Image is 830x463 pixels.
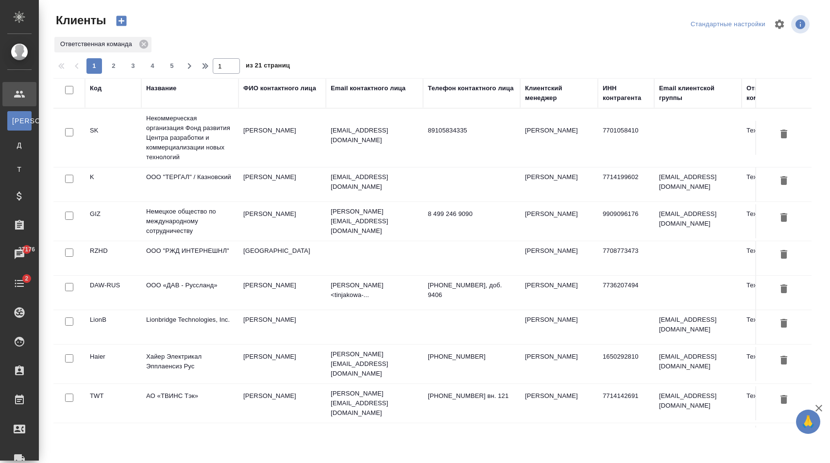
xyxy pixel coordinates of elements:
td: SK [85,121,141,155]
td: 7701058410 [598,121,654,155]
td: [EMAIL_ADDRESS][DOMAIN_NAME] [654,167,742,201]
p: [PERSON_NAME][EMAIL_ADDRESS][DOMAIN_NAME] [331,389,418,418]
td: RZHD [85,241,141,275]
a: [PERSON_NAME] [7,111,32,131]
p: [PHONE_NUMBER] [428,352,515,362]
p: 89105834335 [428,126,515,135]
td: Технический [742,310,819,344]
span: 🙏 [800,412,816,432]
td: 7708773473 [598,241,654,275]
td: [PERSON_NAME] [238,276,326,310]
a: 2 [2,271,36,296]
td: [EMAIL_ADDRESS][DOMAIN_NAME] [654,426,742,460]
a: Т [7,160,32,179]
button: Удалить [776,391,792,409]
td: Технический [742,204,819,238]
td: LionB [85,310,141,344]
button: Удалить [776,281,792,298]
td: [EMAIL_ADDRESS][DOMAIN_NAME] [654,347,742,381]
p: [EMAIL_ADDRESS][DOMAIN_NAME] [331,126,418,145]
td: Технический [742,167,819,201]
td: Технический [742,347,819,381]
div: split button [688,17,768,32]
button: 3 [125,58,141,74]
td: DAW-RUS [85,276,141,310]
td: [PERSON_NAME] [520,276,598,310]
td: Lionbridge Technologies, Inc. [141,310,238,344]
td: 9909096176 [598,204,654,238]
button: 5 [164,58,180,74]
span: из 21 страниц [246,60,290,74]
div: ФИО контактного лица [243,83,316,93]
p: 8 499 246 9090 [428,209,515,219]
p: [PHONE_NUMBER], доб. 9406 [428,281,515,300]
button: Создать [110,13,133,29]
span: 3 [125,61,141,71]
td: [PERSON_NAME] [520,426,598,460]
span: 5 [164,61,180,71]
td: Технический [742,276,819,310]
td: [PERSON_NAME] [520,204,598,238]
span: Т [12,165,27,174]
td: Некоммерческая организация Фонд развития Центра разработки и коммерциализации новых технологий [141,109,238,167]
button: Удалить [776,246,792,264]
p: [PERSON_NAME][EMAIL_ADDRESS][DOMAIN_NAME] [331,349,418,379]
button: Удалить [776,209,792,227]
td: TWT [85,386,141,420]
div: Email контактного лица [331,83,406,93]
td: [PERSON_NAME] [238,310,326,344]
button: 4 [145,58,160,74]
button: 2 [106,58,121,74]
td: ООО «СКФ» [141,426,238,460]
td: SKF [85,426,141,460]
td: [PERSON_NAME] [238,426,326,460]
a: Д [7,135,32,155]
td: АО «ТВИНС Тэк» [141,386,238,420]
td: 7714142691 [598,386,654,420]
td: [PERSON_NAME] [520,241,598,275]
div: Email клиентской группы [659,83,737,103]
td: Хайер Электрикал Эпплаенсиз Рус [141,347,238,381]
td: [EMAIL_ADDRESS][DOMAIN_NAME] [654,386,742,420]
td: ООО «ДАВ - Руссланд» [141,276,238,310]
span: [PERSON_NAME] [12,116,27,126]
span: 4 [145,61,160,71]
td: Немецкое общество по международному сотрудничеству [141,202,238,241]
button: Удалить [776,126,792,144]
td: 1650292810 [598,347,654,381]
td: 7714199602 [598,167,654,201]
td: [PERSON_NAME] [520,310,598,344]
div: Код [90,83,102,93]
td: 7804460890 [598,426,654,460]
span: Посмотреть информацию [791,15,812,33]
div: ИНН контрагента [603,83,649,103]
td: GIZ [85,204,141,238]
a: 27176 [2,242,36,266]
td: Haier [85,347,141,381]
td: [EMAIL_ADDRESS][DOMAIN_NAME] [654,204,742,238]
td: [PERSON_NAME] [238,204,326,238]
span: Настроить таблицу [768,13,791,36]
div: Название [146,83,176,93]
td: ООО "ТЕРГАЛ" / Казновский [141,167,238,201]
td: [PERSON_NAME] [520,121,598,155]
div: Ответственная команда [746,83,814,103]
button: Удалить [776,172,792,190]
p: [PHONE_NUMBER] вн. 121 [428,391,515,401]
td: [PERSON_NAME] [238,121,326,155]
span: Д [12,140,27,150]
span: 2 [106,61,121,71]
td: [PERSON_NAME] [238,347,326,381]
td: [PERSON_NAME] [238,167,326,201]
div: Телефон контактного лица [428,83,514,93]
div: Клиентский менеджер [525,83,593,103]
span: 27176 [13,245,41,254]
p: [EMAIL_ADDRESS][DOMAIN_NAME] [331,172,418,192]
td: Технический [742,386,819,420]
td: [PERSON_NAME] [520,347,598,381]
p: Ответственная команда [60,39,136,49]
div: Ответственная команда [54,37,152,52]
button: 🙏 [796,410,820,434]
td: Технический [742,426,819,460]
span: Клиенты [53,13,106,28]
